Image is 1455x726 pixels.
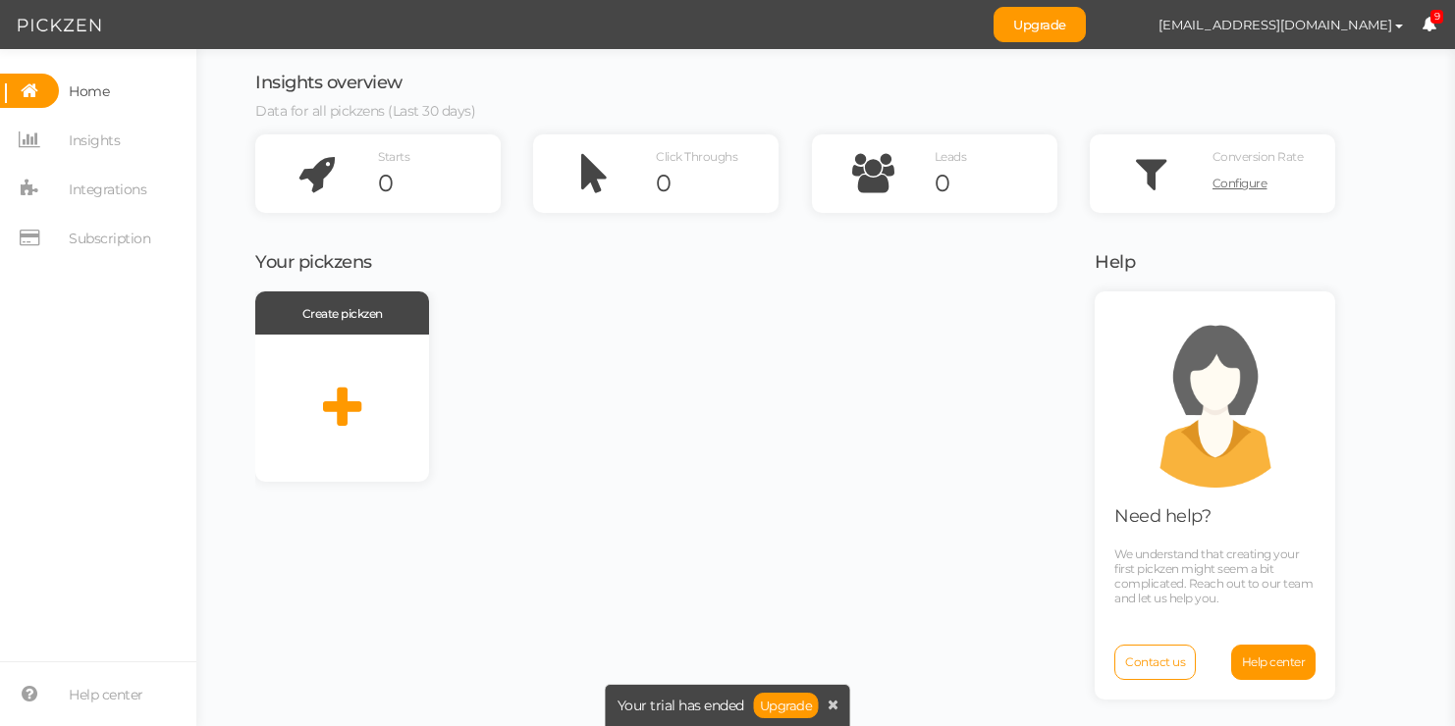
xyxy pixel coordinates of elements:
[1212,169,1335,198] a: Configure
[378,169,501,198] div: 0
[656,169,779,198] div: 0
[994,7,1086,42] a: Upgrade
[1212,176,1267,190] span: Configure
[1231,645,1317,680] a: Help center
[1125,654,1185,669] span: Contact us
[754,693,819,718] a: Upgrade
[378,149,409,164] span: Starts
[255,251,372,273] span: Your pickzens
[1127,311,1304,488] img: support.png
[69,76,109,107] span: Home
[1212,149,1304,164] span: Conversion Rate
[69,174,146,205] span: Integrations
[1159,17,1392,32] span: [EMAIL_ADDRESS][DOMAIN_NAME]
[1095,251,1135,273] span: Help
[255,102,475,120] span: Data for all pickzens (Last 30 days)
[1114,546,1313,605] span: We understand that creating your first pickzen might seem a bit complicated. Reach out to our tea...
[656,149,737,164] span: Click Throughs
[255,72,403,93] span: Insights overview
[302,306,383,321] span: Create pickzen
[1140,8,1422,41] button: [EMAIL_ADDRESS][DOMAIN_NAME]
[18,14,101,37] img: Pickzen logo
[1242,654,1306,669] span: Help center
[1105,8,1140,42] img: 78afb3970e7944f1cb527431d5d82830
[618,699,744,712] span: Your trial has ended
[69,679,143,710] span: Help center
[935,149,967,164] span: Leads
[1114,505,1211,527] span: Need help?
[69,125,120,156] span: Insights
[69,223,150,254] span: Subscription
[935,169,1057,198] div: 0
[1430,10,1444,25] span: 9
